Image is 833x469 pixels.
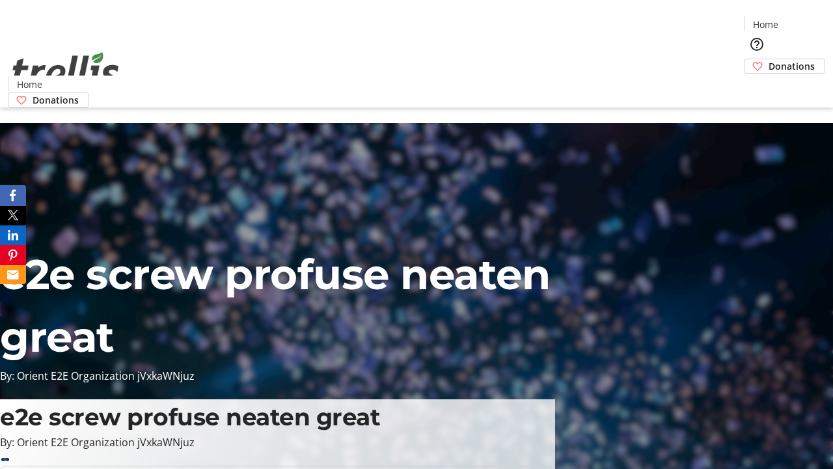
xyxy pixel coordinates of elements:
[744,74,770,100] button: Cart
[753,18,778,31] span: Home
[744,59,825,74] a: Donations
[33,93,79,107] span: Donations
[8,38,124,103] img: Orient E2E Organization jVxkaWNjuz's Logo
[8,78,50,91] a: Home
[17,78,42,91] span: Home
[769,59,815,73] span: Donations
[744,31,770,57] button: Help
[8,92,89,107] a: Donations
[744,18,786,31] a: Home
